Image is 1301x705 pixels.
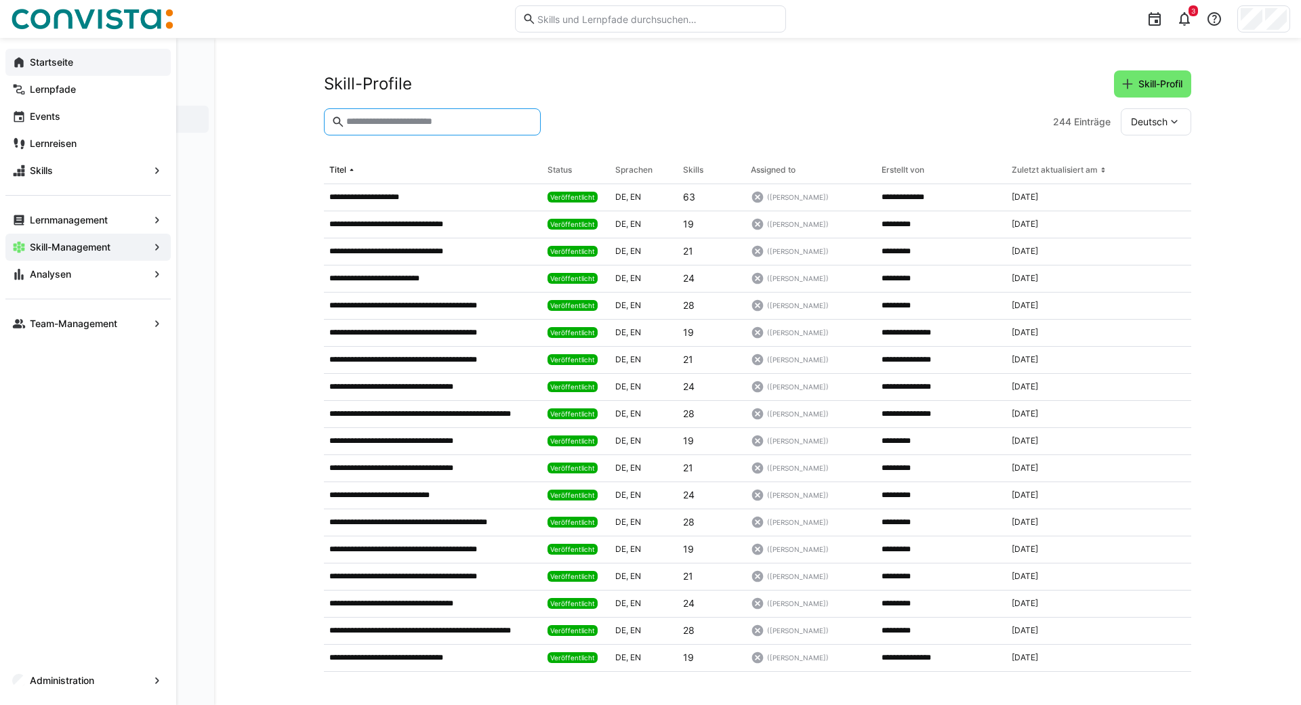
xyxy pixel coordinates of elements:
span: en [630,408,641,419]
span: ([PERSON_NAME]) [767,653,829,662]
span: ([PERSON_NAME]) [767,328,829,337]
span: de [615,327,630,337]
span: en [630,435,641,446]
span: Veröffentlicht [550,356,595,364]
div: Sprachen [615,165,653,175]
span: ([PERSON_NAME]) [767,382,829,391]
p: 19 [683,326,694,339]
span: [DATE] [1012,246,1038,257]
span: ([PERSON_NAME]) [767,572,829,581]
p: 24 [683,597,695,610]
input: Skills und Lernpfade durchsuchen… [536,13,779,25]
span: ([PERSON_NAME]) [767,517,829,527]
span: Veröffentlicht [550,220,595,228]
span: [DATE] [1012,408,1038,419]
span: [DATE] [1012,544,1038,555]
span: Veröffentlicht [550,654,595,662]
span: de [615,463,630,473]
p: 21 [683,244,693,258]
div: Skills [683,165,703,175]
span: [DATE] [1012,598,1038,609]
span: Deutsch [1131,115,1168,129]
span: [DATE] [1012,652,1038,663]
span: Veröffentlicht [550,518,595,526]
span: Veröffentlicht [550,301,595,309]
span: [DATE] [1012,517,1038,528]
span: [DATE] [1012,625,1038,636]
button: Skill-Profil [1114,70,1191,98]
span: Veröffentlicht [550,437,595,445]
span: ([PERSON_NAME]) [767,301,829,310]
span: [DATE] [1012,463,1038,473]
span: [DATE] [1012,571,1038,582]
div: Assigned to [751,165,796,175]
span: [DATE] [1012,219,1038,230]
span: en [630,517,641,527]
span: en [630,625,641,635]
p: 21 [683,461,693,475]
p: 21 [683,570,693,583]
span: Veröffentlicht [550,410,595,418]
p: 63 [683,190,695,204]
span: en [630,300,641,310]
span: en [630,381,641,391]
p: 19 [683,434,694,448]
span: ([PERSON_NAME]) [767,463,829,473]
p: 21 [683,353,693,366]
span: de [615,192,630,202]
span: Veröffentlicht [550,247,595,255]
span: ([PERSON_NAME]) [767,219,829,229]
p: 28 [683,515,695,529]
div: Status [548,165,572,175]
p: 19 [683,217,694,231]
span: Veröffentlicht [550,626,595,635]
span: Veröffentlicht [550,572,595,580]
span: de [615,408,630,419]
span: Veröffentlicht [550,464,595,472]
span: ([PERSON_NAME]) [767,274,829,283]
div: Zuletzt aktualisiert am [1012,165,1098,175]
span: [DATE] [1012,354,1038,365]
span: Veröffentlicht [550,193,595,201]
span: de [615,354,630,364]
span: ([PERSON_NAME]) [767,544,829,554]
span: [DATE] [1012,192,1038,202]
span: ([PERSON_NAME]) [767,355,829,364]
span: en [630,192,641,202]
span: en [630,544,641,554]
span: ([PERSON_NAME]) [767,192,829,202]
span: de [615,517,630,527]
p: 24 [683,272,695,285]
span: de [615,625,630,635]
span: 244 [1053,115,1071,129]
span: de [615,273,630,283]
p: 24 [683,488,695,502]
p: 28 [683,407,695,421]
span: en [630,490,641,500]
span: en [630,219,641,229]
span: de [615,598,630,608]
span: [DATE] [1012,300,1038,311]
h2: Skill-Profile [324,74,412,94]
span: Veröffentlicht [550,274,595,282]
span: ([PERSON_NAME]) [767,436,829,446]
span: Einträge [1074,115,1111,129]
span: en [630,327,641,337]
span: de [615,300,630,310]
span: en [630,652,641,662]
span: [DATE] [1012,435,1038,446]
span: Veröffentlicht [550,328,595,337]
p: 19 [683,542,694,556]
span: de [615,435,630,446]
div: Erstellt von [882,165,924,175]
span: [DATE] [1012,490,1038,500]
span: ([PERSON_NAME]) [767,247,829,256]
span: de [615,544,630,554]
p: 28 [683,624,695,637]
span: Veröffentlicht [550,491,595,499]
span: ([PERSON_NAME]) [767,626,829,635]
p: 24 [683,380,695,393]
span: [DATE] [1012,381,1038,392]
p: 28 [683,299,695,312]
span: Veröffentlicht [550,599,595,607]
